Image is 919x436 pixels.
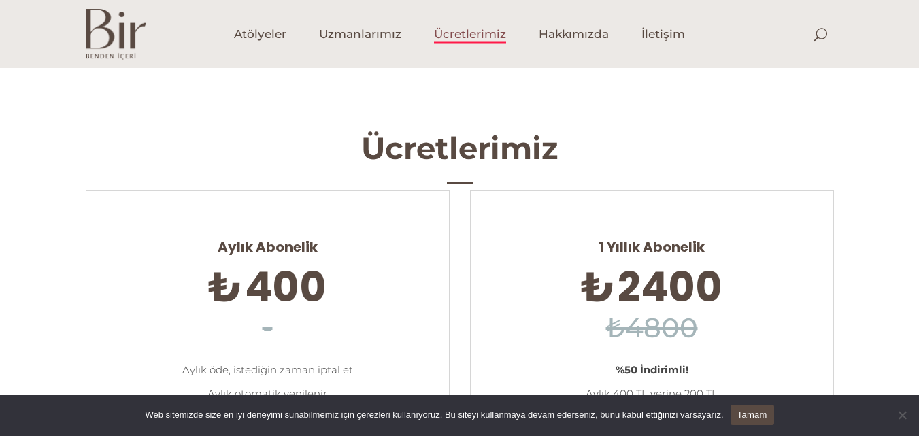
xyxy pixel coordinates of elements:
strong: %50 İndirimli! [616,363,688,376]
li: Aylık 400 TL yerine 200 TL [491,382,813,405]
span: ₺ [581,258,615,316]
span: Atölyeler [234,27,286,42]
span: Uzmanlarımız [319,27,401,42]
span: 1 Yıllık Abonelik [491,227,813,256]
span: 2400 [618,258,722,316]
a: Tamam [731,405,774,425]
span: Hayır [895,408,909,422]
span: Ücretlerimiz [434,27,506,42]
li: Aylık otomatik yenilenir [107,382,429,405]
span: 400 [245,258,327,316]
span: ₺ [208,258,242,316]
span: İletişim [641,27,685,42]
span: Web sitemizde size en iyi deneyimi sunabilmemiz için çerezleri kullanıyoruz. Bu siteyi kullanmaya... [145,408,723,422]
span: Hakkımızda [539,27,609,42]
h6: ₺4800 [491,308,813,348]
li: Aylık öde, istediğin zaman iptal et [107,358,429,382]
span: Aylık Abonelik [107,227,429,256]
h6: - [107,308,429,348]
